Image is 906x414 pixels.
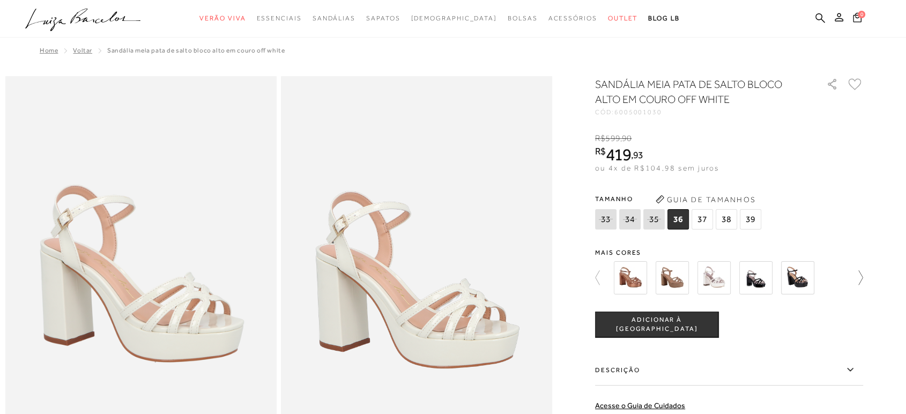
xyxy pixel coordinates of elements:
[595,164,719,172] span: ou 4x de R$104,98 sem juros
[858,11,865,18] span: 0
[595,77,796,107] h1: SANDÁLIA MEIA PATA DE SALTO BLOCO ALTO EM COURO OFF WHITE
[411,14,497,22] span: [DEMOGRAPHIC_DATA]
[716,209,737,230] span: 38
[619,209,641,230] span: 34
[595,312,718,337] button: ADICIONAR À [GEOGRAPHIC_DATA]
[850,12,865,26] button: 0
[648,14,679,22] span: BLOG LB
[199,9,246,28] a: categoryNavScreenReaderText
[256,9,301,28] a: categoryNavScreenReaderText
[648,9,679,28] a: BLOG LB
[313,9,355,28] a: categoryNavScreenReaderText
[622,134,632,143] span: 90
[595,191,764,207] span: Tamanho
[595,249,863,256] span: Mais cores
[508,9,538,28] a: categoryNavScreenReaderText
[256,14,301,22] span: Essenciais
[739,261,773,294] img: SANDÁLIA MEIA PATA SALTO ALTO PRETA
[740,209,761,230] span: 39
[595,109,810,115] div: CÓD:
[411,9,497,28] a: noSubCategoriesText
[781,261,814,294] img: Sandália meia pata salto alto preta
[366,9,400,28] a: categoryNavScreenReaderText
[595,209,617,230] span: 33
[614,108,662,116] span: 6005001030
[595,401,685,410] a: Acesse o Guia de Cuidados
[667,209,689,230] span: 36
[313,14,355,22] span: Sandálias
[595,354,863,386] label: Descrição
[620,134,632,143] i: ,
[595,146,606,156] i: R$
[40,47,58,54] a: Home
[692,209,713,230] span: 37
[608,9,638,28] a: categoryNavScreenReaderText
[643,209,665,230] span: 35
[548,14,597,22] span: Acessórios
[508,14,538,22] span: Bolsas
[608,14,638,22] span: Outlet
[697,261,731,294] img: SANDÁLIA MEIA PATA SALTO ALTO OFF WHITE
[652,191,759,208] button: Guia de Tamanhos
[605,134,620,143] span: 599
[656,261,689,294] img: Sandália meia pata salto alto glitter dourada
[107,47,285,54] span: SANDÁLIA MEIA PATA DE SALTO BLOCO ALTO EM COURO OFF WHITE
[631,150,643,160] i: ,
[633,149,643,160] span: 93
[606,145,631,164] span: 419
[199,14,246,22] span: Verão Viva
[596,315,718,334] span: ADICIONAR À [GEOGRAPHIC_DATA]
[73,47,92,54] a: Voltar
[614,261,647,294] img: Sandália meia pata salto alto cobre
[595,134,605,143] i: R$
[366,14,400,22] span: Sapatos
[548,9,597,28] a: categoryNavScreenReaderText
